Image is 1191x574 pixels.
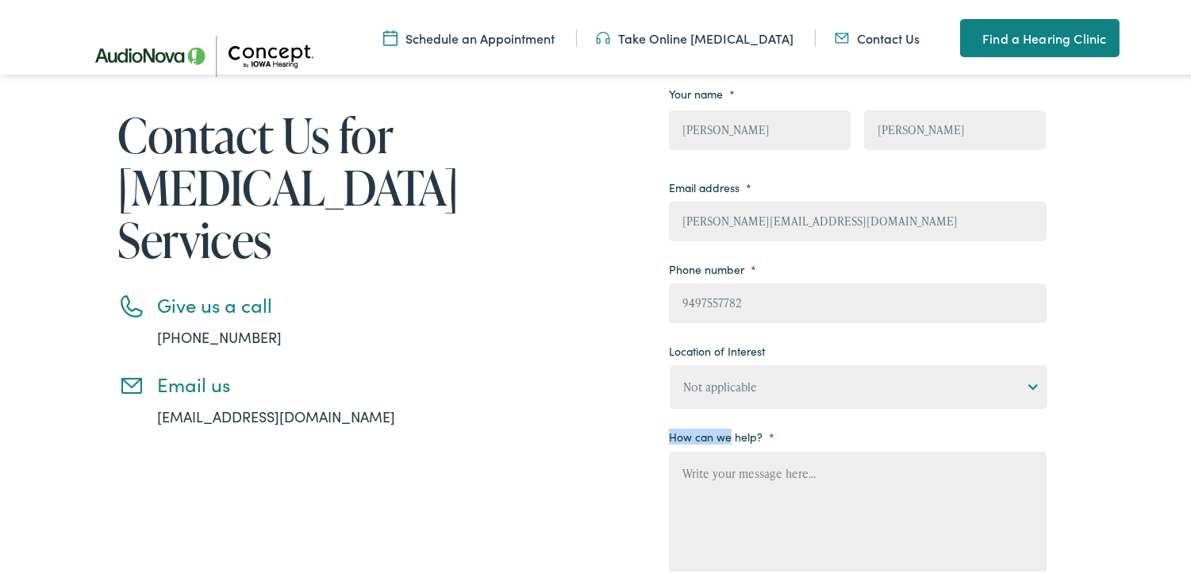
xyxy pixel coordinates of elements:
img: utility icon [835,26,849,44]
img: A calendar icon to schedule an appointment at Concept by Iowa Hearing. [383,26,398,44]
h3: Email us [158,370,444,393]
input: First name [669,107,851,147]
label: Email address [669,177,751,191]
a: Find a Hearing Clinic [960,16,1119,54]
a: Contact Us [835,26,920,44]
a: [PHONE_NUMBER] [158,324,282,344]
label: Location of Interest [669,341,765,355]
label: Your name [669,83,735,98]
img: utility icon [960,25,974,44]
input: (XXX) XXX - XXXX [669,280,1047,320]
label: How can we help? [669,426,774,441]
input: example@email.com [669,198,1047,238]
a: Take Online [MEDICAL_DATA] [596,26,793,44]
label: Phone number [669,259,756,273]
img: utility icon [596,26,610,44]
a: Schedule an Appointment [383,26,555,44]
h3: Give us a call [158,291,444,314]
a: [EMAIL_ADDRESS][DOMAIN_NAME] [158,403,396,423]
input: Last name [864,107,1046,147]
h1: Contact Us for [MEDICAL_DATA] Services [118,106,444,263]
